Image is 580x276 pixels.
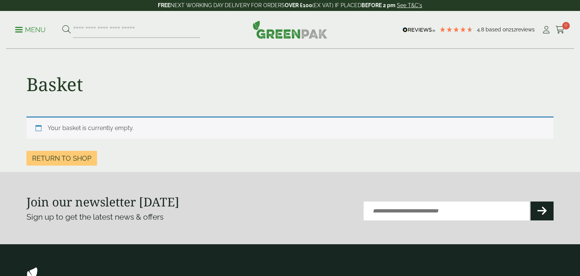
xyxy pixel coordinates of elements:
[26,73,83,95] h1: Basket
[516,26,535,33] span: reviews
[439,26,473,33] div: 4.79 Stars
[403,27,435,33] img: REVIEWS.io
[486,26,509,33] span: Based on
[541,26,551,34] i: My Account
[158,2,170,8] strong: FREE
[555,24,565,36] a: 0
[555,26,565,34] i: Cart
[361,2,395,8] strong: BEFORE 2 pm
[285,2,312,8] strong: OVER £100
[253,20,327,39] img: GreenPak Supplies
[477,26,486,33] span: 4.8
[509,26,516,33] span: 212
[562,22,570,29] span: 0
[26,151,97,166] a: Return to shop
[26,194,179,210] strong: Join our newsletter [DATE]
[26,116,554,139] div: Your basket is currently empty.
[397,2,422,8] a: See T&C's
[26,211,264,223] p: Sign up to get the latest news & offers
[15,25,46,33] a: Menu
[15,25,46,34] p: Menu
